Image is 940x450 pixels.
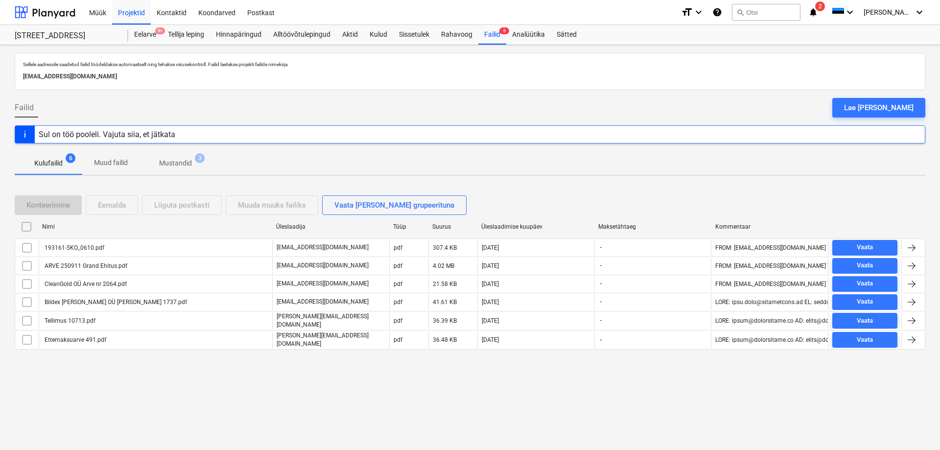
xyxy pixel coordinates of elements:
[599,316,603,325] span: -
[599,336,603,344] span: -
[832,313,897,329] button: Vaata
[832,240,897,256] button: Vaata
[715,223,824,230] div: Kommentaar
[891,403,940,450] iframe: Chat Widget
[394,317,402,324] div: pdf
[435,25,478,45] a: Rahavoog
[210,25,267,45] a: Hinnapäringud
[43,244,104,251] div: 193161-5KO_0610.pdf
[394,281,402,287] div: pdf
[15,102,34,114] span: Failid
[844,6,856,18] i: keyboard_arrow_down
[128,25,162,45] a: Eelarve9+
[478,25,506,45] a: Failid6
[693,6,705,18] i: keyboard_arrow_down
[481,223,590,230] div: Üleslaadimise kuupäev
[482,262,499,269] div: [DATE]
[857,278,873,289] div: Vaata
[394,244,402,251] div: pdf
[857,315,873,327] div: Vaata
[482,299,499,306] div: [DATE]
[276,223,385,230] div: Üleslaadija
[432,223,473,230] div: Suurus
[34,158,63,168] p: Kulufailid
[162,25,210,45] a: Tellija leping
[39,130,175,139] div: Sul on töö pooleli. Vajuta siia, et jätkata
[433,336,457,343] div: 36.48 KB
[336,25,364,45] div: Aktid
[598,223,707,230] div: Maksetähtaeg
[599,261,603,270] span: -
[844,101,914,114] div: Lae [PERSON_NAME]
[857,242,873,253] div: Vaata
[277,312,385,329] p: [PERSON_NAME][EMAIL_ADDRESS][DOMAIN_NAME]
[857,296,873,308] div: Vaata
[66,153,75,163] span: 6
[277,280,369,288] p: [EMAIL_ADDRESS][DOMAIN_NAME]
[864,8,913,16] span: [PERSON_NAME]
[364,25,393,45] a: Kulud
[159,158,192,168] p: Mustandid
[482,317,499,324] div: [DATE]
[43,336,106,343] div: Ettemaksuarve 491.pdf
[128,25,162,45] div: Eelarve
[808,6,818,18] i: notifications
[681,6,693,18] i: format_size
[914,6,925,18] i: keyboard_arrow_down
[42,223,268,230] div: Nimi
[433,244,457,251] div: 307.4 KB
[322,195,467,215] button: Vaata [PERSON_NAME] grupeerituna
[832,98,925,118] button: Lae [PERSON_NAME]
[277,298,369,306] p: [EMAIL_ADDRESS][DOMAIN_NAME]
[732,4,800,21] button: Otsi
[393,223,424,230] div: Tüüp
[394,336,402,343] div: pdf
[599,280,603,288] span: -
[832,332,897,348] button: Vaata
[712,6,722,18] i: Abikeskus
[43,281,127,287] div: CleanGold OÜ Arve nr 2064.pdf
[832,276,897,292] button: Vaata
[433,317,457,324] div: 36.39 KB
[482,244,499,251] div: [DATE]
[394,262,402,269] div: pdf
[433,299,457,306] div: 41.61 KB
[195,153,205,163] span: 3
[857,334,873,346] div: Vaata
[433,281,457,287] div: 21.58 KB
[506,25,551,45] a: Analüütika
[482,281,499,287] div: [DATE]
[599,243,603,252] span: -
[155,27,165,34] span: 9+
[267,25,336,45] a: Alltöövõtulepingud
[277,332,385,348] p: [PERSON_NAME][EMAIL_ADDRESS][DOMAIN_NAME]
[23,71,917,82] p: [EMAIL_ADDRESS][DOMAIN_NAME]
[832,294,897,310] button: Vaata
[15,31,117,41] div: [STREET_ADDRESS]
[857,260,873,271] div: Vaata
[478,25,506,45] div: Failid
[277,261,369,270] p: [EMAIL_ADDRESS][DOMAIN_NAME]
[94,158,128,168] p: Muud failid
[43,299,187,306] div: Bildex [PERSON_NAME] OÜ [PERSON_NAME] 1737.pdf
[334,199,454,212] div: Vaata [PERSON_NAME] grupeerituna
[277,243,369,252] p: [EMAIL_ADDRESS][DOMAIN_NAME]
[815,1,825,11] span: 2
[43,317,95,324] div: Tellimus 10713.pdf
[393,25,435,45] a: Sissetulek
[551,25,583,45] a: Sätted
[433,262,454,269] div: 4.02 MB
[736,8,744,16] span: search
[482,336,499,343] div: [DATE]
[43,262,127,269] div: ARVE 250911 Grand Ehitus.pdf
[394,299,402,306] div: pdf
